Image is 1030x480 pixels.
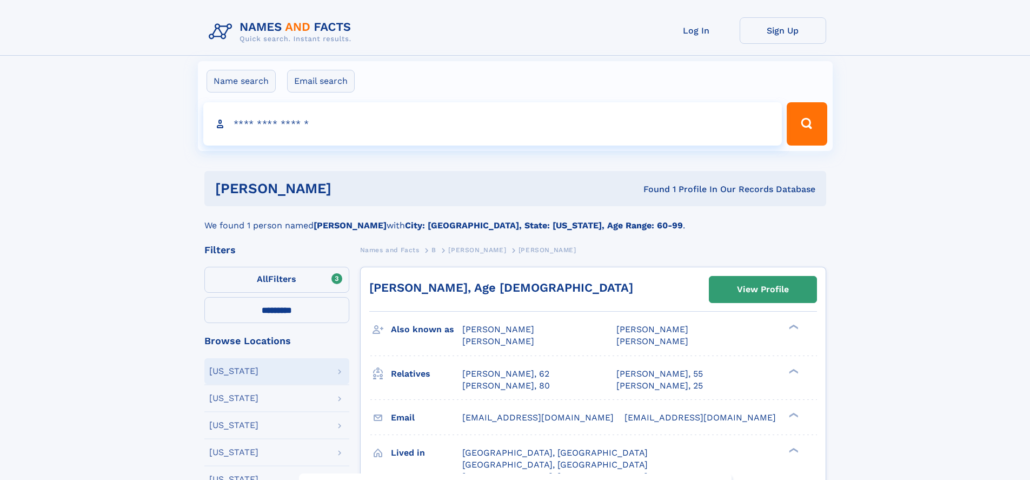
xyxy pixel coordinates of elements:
div: Browse Locations [204,336,349,346]
label: Filters [204,267,349,293]
button: Search Button [787,102,827,146]
h3: Relatives [391,365,462,383]
a: [PERSON_NAME], Age [DEMOGRAPHIC_DATA] [369,281,633,294]
span: [PERSON_NAME] [616,324,688,334]
div: Filters [204,245,349,255]
div: [US_STATE] [209,448,258,457]
span: [PERSON_NAME] [519,246,576,254]
label: Email search [287,70,355,93]
a: [PERSON_NAME], 25 [616,380,703,392]
div: [US_STATE] [209,367,258,376]
span: [GEOGRAPHIC_DATA], [GEOGRAPHIC_DATA] [462,459,648,470]
div: Found 1 Profile In Our Records Database [487,183,815,195]
div: ❯ [786,367,799,374]
label: Name search [207,70,276,93]
span: [PERSON_NAME] [462,324,534,334]
img: Logo Names and Facts [204,17,360,47]
div: We found 1 person named with . [204,206,826,232]
div: [US_STATE] [209,421,258,430]
span: [EMAIL_ADDRESS][DOMAIN_NAME] [624,412,776,423]
h3: Email [391,409,462,427]
a: View Profile [709,277,816,303]
a: [PERSON_NAME], 80 [462,380,550,392]
span: [PERSON_NAME] [448,246,506,254]
h3: Lived in [391,444,462,462]
span: [GEOGRAPHIC_DATA], [GEOGRAPHIC_DATA] [462,448,648,458]
a: [PERSON_NAME], 62 [462,368,549,380]
span: [PERSON_NAME] [462,336,534,346]
h3: Also known as [391,320,462,339]
div: View Profile [737,277,789,302]
span: All [257,274,268,284]
a: Log In [653,17,740,44]
div: ❯ [786,446,799,453]
div: [US_STATE] [209,394,258,403]
b: [PERSON_NAME] [314,220,387,231]
b: City: [GEOGRAPHIC_DATA], State: [US_STATE], Age Range: 60-99 [405,220,683,231]
h1: [PERSON_NAME] [215,182,488,195]
span: [PERSON_NAME] [616,336,688,346]
input: search input [203,102,782,146]
a: Sign Up [740,17,826,44]
span: B [431,246,436,254]
a: [PERSON_NAME] [448,243,506,257]
span: [EMAIL_ADDRESS][DOMAIN_NAME] [462,412,614,423]
div: ❯ [786,324,799,331]
a: Names and Facts [360,243,420,257]
a: B [431,243,436,257]
a: [PERSON_NAME], 55 [616,368,703,380]
div: ❯ [786,411,799,418]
